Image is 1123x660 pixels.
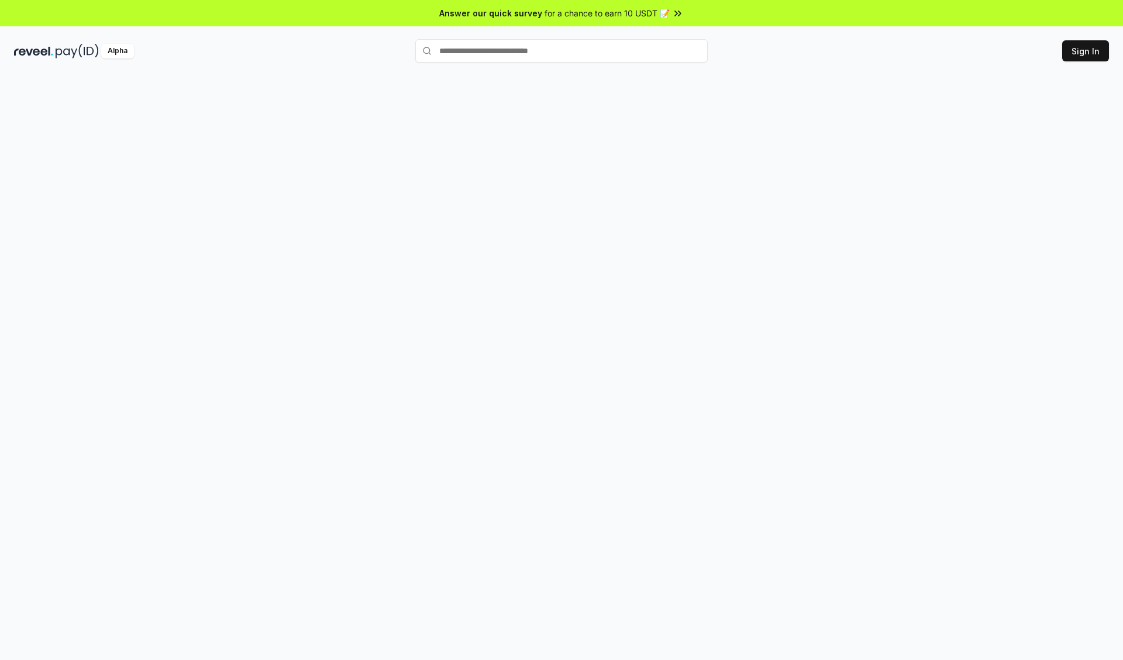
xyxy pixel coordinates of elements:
img: pay_id [56,44,99,58]
span: Answer our quick survey [439,7,542,19]
div: Alpha [101,44,134,58]
img: reveel_dark [14,44,53,58]
button: Sign In [1062,40,1109,61]
span: for a chance to earn 10 USDT 📝 [545,7,670,19]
